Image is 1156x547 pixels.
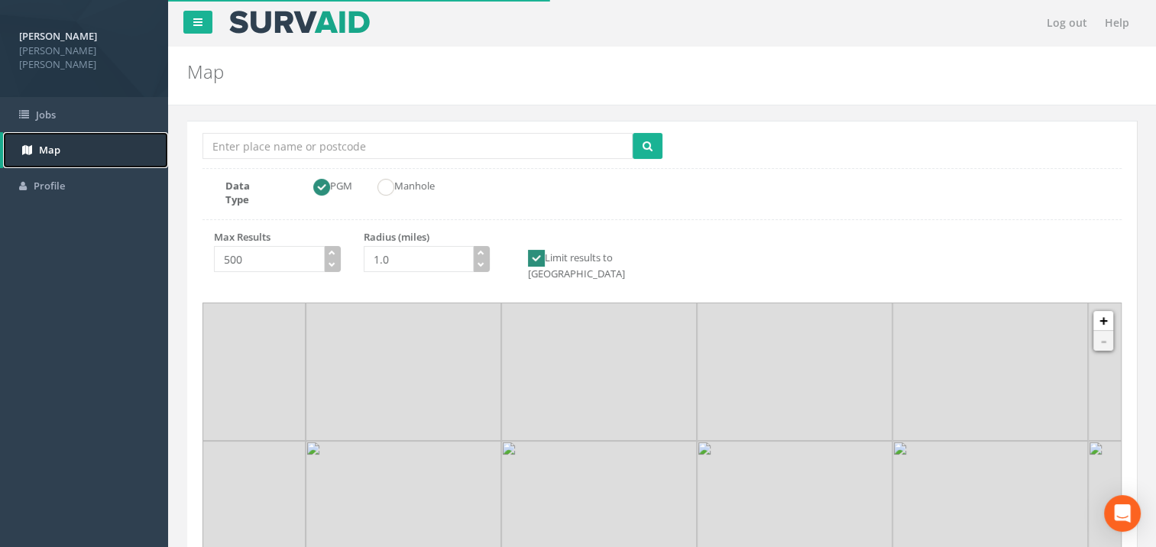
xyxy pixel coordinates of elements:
a: + [1093,311,1113,331]
label: Manhole [362,179,435,196]
img: 9@2x [697,245,892,441]
label: PGM [298,179,352,196]
div: Open Intercom Messenger [1104,495,1141,532]
span: Map [39,143,60,157]
img: 9@2x [306,245,501,441]
a: [PERSON_NAME] [PERSON_NAME] [PERSON_NAME] [19,25,149,72]
input: Enter place name or postcode [202,133,633,159]
strong: [PERSON_NAME] [19,29,97,43]
label: Data Type [214,179,287,207]
p: Radius (miles) [364,230,491,244]
span: Jobs [36,108,56,121]
a: - [1093,331,1113,351]
label: Limit results to [GEOGRAPHIC_DATA] [513,250,640,281]
span: [PERSON_NAME] [PERSON_NAME] [19,44,149,72]
img: 9@2x [110,245,306,441]
h2: Map [187,62,975,82]
img: 9@2x [892,245,1088,441]
span: Profile [34,179,65,193]
p: Max Results [214,230,341,244]
a: Map [3,132,168,168]
img: 9@2x [501,245,697,441]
